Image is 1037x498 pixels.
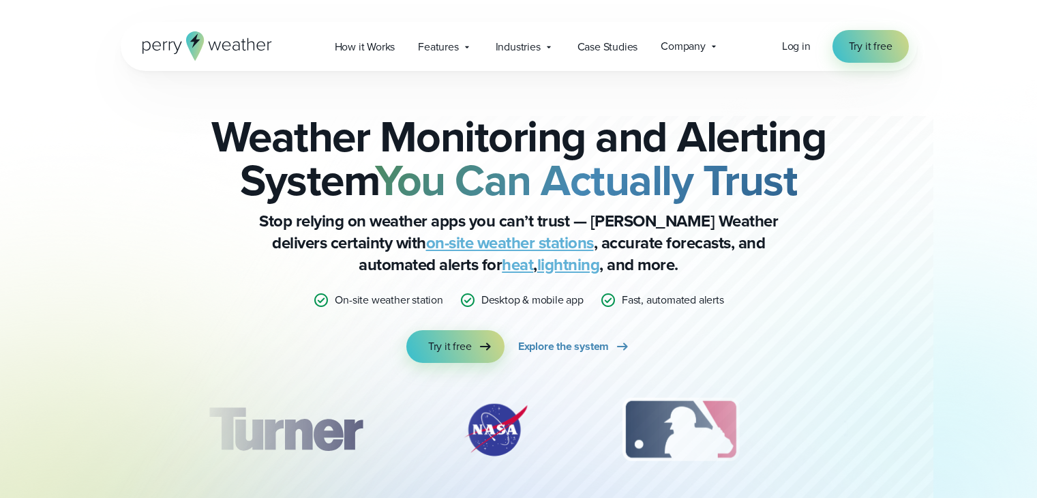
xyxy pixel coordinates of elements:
a: Try it free [832,30,909,63]
img: PGA.svg [818,396,927,464]
div: slideshow [189,396,849,471]
a: Case Studies [566,33,650,61]
a: Explore the system [518,330,631,363]
a: Try it free [406,330,505,363]
span: Explore the system [518,338,609,355]
img: Turner-Construction_1.svg [188,396,382,464]
div: 2 of 12 [448,396,543,464]
a: Log in [782,38,811,55]
a: How it Works [323,33,407,61]
p: Desktop & mobile app [481,292,584,308]
p: On-site weather station [335,292,442,308]
strong: You Can Actually Trust [375,148,797,212]
img: NASA.svg [448,396,543,464]
span: How it Works [335,39,395,55]
p: Fast, automated alerts [622,292,724,308]
div: 3 of 12 [609,396,753,464]
span: Features [418,39,458,55]
span: Try it free [849,38,892,55]
span: Case Studies [577,39,638,55]
div: 4 of 12 [818,396,927,464]
h2: Weather Monitoring and Alerting System [189,115,849,202]
span: Industries [496,39,541,55]
span: Company [661,38,706,55]
a: heat [502,252,533,277]
div: 1 of 12 [188,396,382,464]
img: MLB.svg [609,396,753,464]
p: Stop relying on weather apps you can’t trust — [PERSON_NAME] Weather delivers certainty with , ac... [246,210,792,276]
span: Log in [782,38,811,54]
a: lightning [537,252,600,277]
span: Try it free [428,338,472,355]
a: on-site weather stations [426,231,594,255]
